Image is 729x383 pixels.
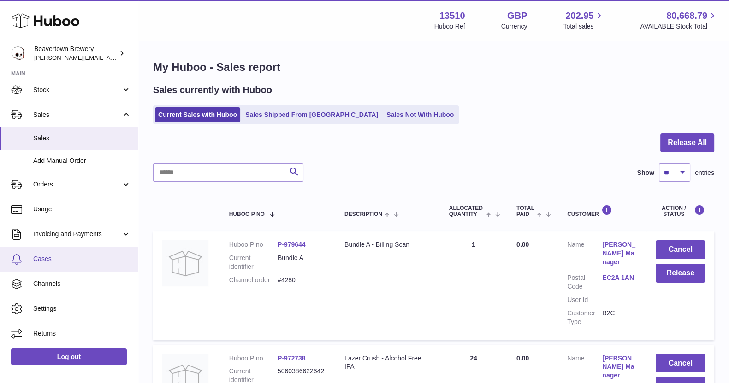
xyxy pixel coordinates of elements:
button: Cancel [656,240,705,259]
dd: B2C [602,309,637,326]
img: richard.gilbert-cross@beavertownbrewery.co.uk [11,46,25,60]
a: 80,668.79 AVAILABLE Stock Total [640,10,718,31]
a: [PERSON_NAME] Manager [602,354,637,380]
dt: User Id [567,296,602,304]
button: Cancel [656,354,705,373]
span: entries [695,168,714,177]
span: Cases [33,255,131,263]
span: 0.00 [516,241,529,248]
span: AVAILABLE Stock Total [640,22,718,31]
button: Release All [660,133,714,152]
dt: Current identifier [229,254,278,271]
span: Total paid [516,205,534,217]
span: 0.00 [516,354,529,362]
div: Customer [567,205,637,217]
a: EC2A 1AN [602,273,637,282]
button: Release [656,264,705,283]
h1: My Huboo - Sales report [153,60,714,75]
div: Bundle A - Billing Scan [344,240,431,249]
span: [PERSON_NAME][EMAIL_ADDRESS][PERSON_NAME][DOMAIN_NAME] [34,54,234,61]
a: Sales Shipped From [GEOGRAPHIC_DATA] [242,107,381,122]
strong: GBP [507,10,527,22]
img: no-photo.jpg [162,240,208,286]
strong: 13510 [439,10,465,22]
div: Huboo Ref [434,22,465,31]
span: Description [344,211,382,217]
div: Currency [501,22,527,31]
span: Total sales [563,22,604,31]
div: Beavertown Brewery [34,45,117,62]
span: Sales [33,110,121,119]
span: Orders [33,180,121,189]
span: 202.95 [565,10,593,22]
span: Add Manual Order [33,157,131,165]
dd: #4280 [278,276,326,284]
span: ALLOCATED Quantity [449,205,484,217]
span: Invoicing and Payments [33,230,121,238]
a: Current Sales with Huboo [155,107,240,122]
dt: Name [567,240,602,269]
a: 202.95 Total sales [563,10,604,31]
span: Sales [33,134,131,143]
span: Settings [33,304,131,313]
dt: Huboo P no [229,354,278,363]
a: P-972738 [278,354,306,362]
span: Returns [33,329,131,338]
dt: Channel order [229,276,278,284]
a: Log out [11,348,127,365]
span: Channels [33,279,131,288]
span: Huboo P no [229,211,265,217]
a: [PERSON_NAME] Manager [602,240,637,267]
a: P-979644 [278,241,306,248]
span: 80,668.79 [666,10,707,22]
dt: Postal Code [567,273,602,291]
dd: Bundle A [278,254,326,271]
label: Show [637,168,654,177]
dt: Huboo P no [229,240,278,249]
span: Stock [33,86,121,94]
div: Lazer Crush - Alcohol Free IPA [344,354,431,371]
h2: Sales currently with Huboo [153,84,272,96]
span: Usage [33,205,131,214]
dt: Customer Type [567,309,602,326]
div: Action / Status [656,205,705,217]
td: 1 [440,231,507,340]
dt: Name [567,354,602,383]
a: Sales Not With Huboo [383,107,457,122]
